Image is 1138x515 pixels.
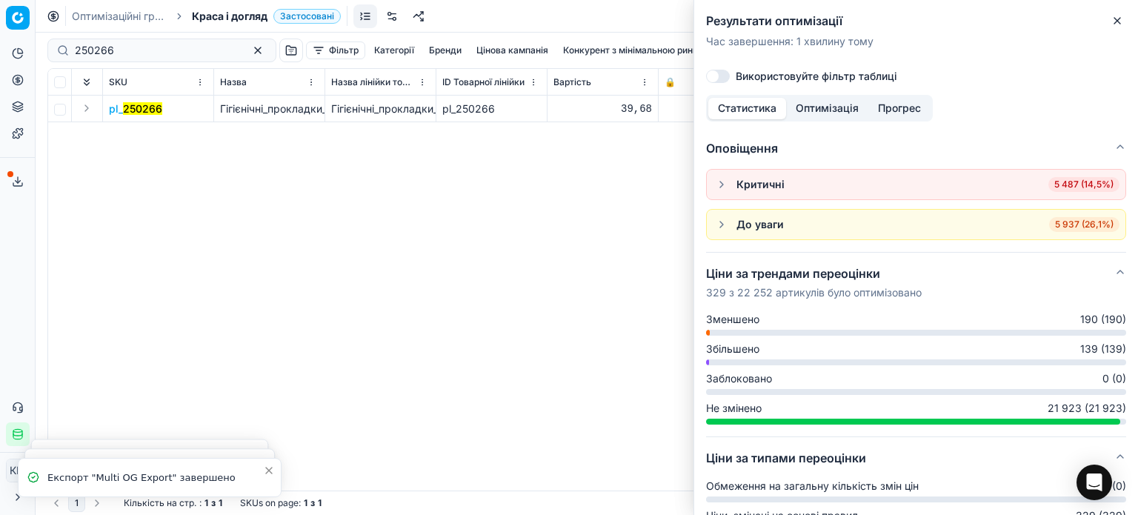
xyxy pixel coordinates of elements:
[318,497,322,509] strong: 1
[553,102,652,116] div: 39,68
[706,265,922,282] h5: Ціни за трендами переоцінки
[1080,342,1126,356] span: 139 (139)
[470,41,554,59] button: Цінова кампанія
[310,497,315,509] strong: з
[47,494,65,512] button: Go to previous page
[708,98,786,119] button: Статистика
[706,479,919,494] span: Обмеження на загальну кількість змін цін
[706,312,1126,436] div: Ціни за трендами переоцінки329 з 22 252 артикулів було оптимізовано
[442,102,541,116] div: pl_250266
[706,127,1126,169] button: Оповіщення
[220,76,247,88] span: Назва
[706,169,1126,252] div: Оповіщення
[304,497,307,509] strong: 1
[423,41,467,59] button: Бренди
[331,76,415,88] span: Назва лінійки товарів
[1049,217,1119,232] span: 5 937 (26,1%)
[1102,479,1126,494] span: 0 (0)
[706,253,1126,312] button: Ціни за трендами переоцінки329 з 22 252 артикулів було оптимізовано
[706,34,1126,49] p: Час завершення : 1 хвилину тому
[192,9,267,24] span: Краса і догляд
[260,462,278,479] button: Close toast
[706,12,1126,30] h2: Результати оптимізації
[368,41,420,59] button: Категорії
[47,471,263,485] div: Експорт "Multi OG Export" завершено
[124,497,222,509] div: :
[786,98,868,119] button: Оптимізація
[72,9,167,24] a: Оптимізаційні групи
[240,497,301,509] span: SKUs on page :
[75,43,237,58] input: Пошук по SKU або назві
[706,401,762,416] span: Не змінено
[78,99,96,117] button: Expand
[273,9,341,24] span: Застосовані
[123,102,162,115] mark: 250266
[736,71,897,82] label: Використовуйте фільтр таблиці
[109,76,127,88] span: SKU
[706,342,759,356] span: Збільшено
[72,9,341,24] nav: breadcrumb
[124,497,196,509] span: Кількість на стр.
[211,497,216,509] strong: з
[78,73,96,91] button: Expand all
[306,41,365,59] button: Фільтр
[1077,465,1112,500] div: Open Intercom Messenger
[1048,401,1126,416] span: 21 923 (21 923)
[220,102,470,115] span: Гігієнічні_прокладки_Kotex_Ultra_Soft_Super_8_шт.
[706,437,1126,479] button: Ціни за типами переоцінки
[706,312,759,327] span: Зменшено
[68,494,85,512] button: 1
[553,76,591,88] span: Вартість
[1102,371,1126,386] span: 0 (0)
[192,9,341,24] span: Краса і доглядЗастосовані
[736,217,784,232] div: До уваги
[706,371,772,386] span: Заблоковано
[1048,177,1119,192] span: 5 487 (14,5%)
[442,76,525,88] span: ID Товарної лінійки
[219,497,222,509] strong: 1
[88,494,106,512] button: Go to next page
[557,41,754,59] button: Конкурент з мінімальною ринковою ціною
[665,76,676,88] span: 🔒
[109,102,162,116] button: pl_250266
[7,459,29,482] span: КM
[204,497,208,509] strong: 1
[109,102,162,116] span: pl_
[331,102,430,116] div: Гігієнічні_прокладки_Kotex_Ultra_Soft_Super_8_шт.
[868,98,931,119] button: Прогрес
[736,177,785,192] div: Критичні
[6,459,30,482] button: КM
[1080,312,1126,327] span: 190 (190)
[47,494,106,512] nav: pagination
[706,285,922,300] p: 329 з 22 252 артикулів було оптимізовано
